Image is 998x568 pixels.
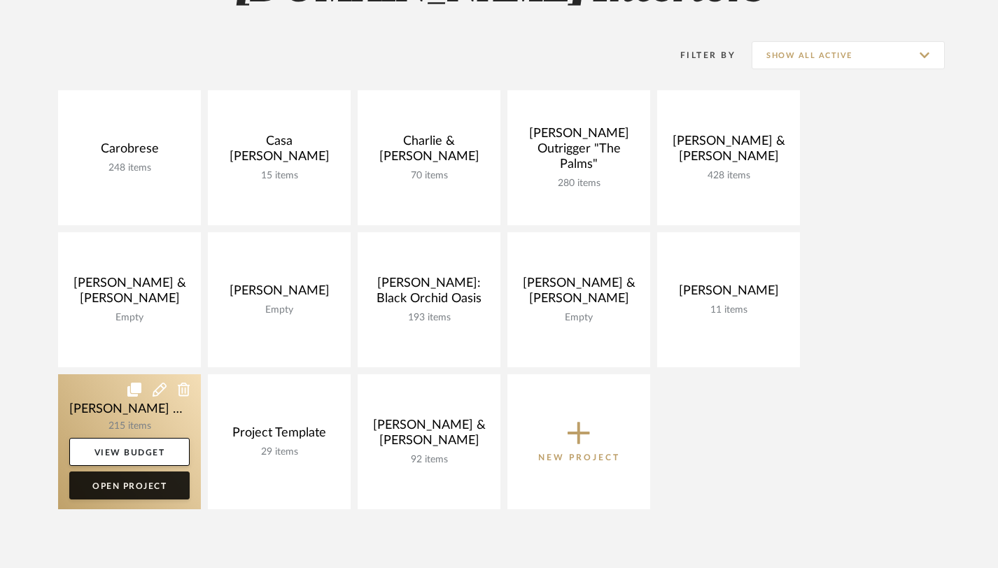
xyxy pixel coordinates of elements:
[369,134,489,170] div: Charlie & [PERSON_NAME]
[668,283,789,304] div: [PERSON_NAME]
[519,178,639,190] div: 280 items
[219,134,339,170] div: Casa [PERSON_NAME]
[507,374,650,509] button: New Project
[538,450,620,464] p: New Project
[369,170,489,182] div: 70 items
[369,418,489,454] div: [PERSON_NAME] & [PERSON_NAME]
[69,162,190,174] div: 248 items
[219,170,339,182] div: 15 items
[668,134,789,170] div: [PERSON_NAME] & [PERSON_NAME]
[219,304,339,316] div: Empty
[369,312,489,324] div: 193 items
[369,454,489,466] div: 92 items
[69,312,190,324] div: Empty
[519,126,639,178] div: [PERSON_NAME] Outrigger "The Palms"
[519,312,639,324] div: Empty
[69,471,190,499] a: Open Project
[668,304,789,316] div: 11 items
[219,283,339,304] div: [PERSON_NAME]
[69,276,190,312] div: [PERSON_NAME] & [PERSON_NAME]
[69,141,190,162] div: Carobrese
[662,48,736,62] div: Filter By
[219,425,339,446] div: Project Template
[519,276,639,312] div: [PERSON_NAME] & [PERSON_NAME]
[219,446,339,458] div: 29 items
[69,438,190,466] a: View Budget
[369,276,489,312] div: [PERSON_NAME]: Black Orchid Oasis
[668,170,789,182] div: 428 items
